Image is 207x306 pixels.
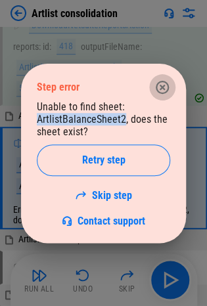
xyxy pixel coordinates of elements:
[62,215,72,226] img: Support
[37,81,80,93] div: Step error
[75,189,132,202] a: Skip step
[37,100,170,227] div: Unable to find sheet: ArtlistBalanceSheet2, does the sheet exist?
[37,144,170,176] button: Retry step
[78,215,145,227] span: Contact support
[82,155,126,165] span: Retry step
